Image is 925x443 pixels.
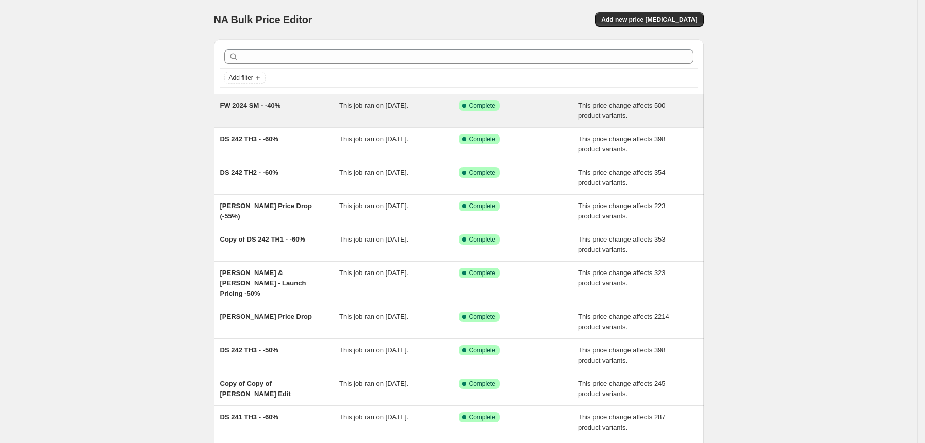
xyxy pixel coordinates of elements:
[469,346,495,354] span: Complete
[339,380,408,387] span: This job ran on [DATE].
[469,235,495,244] span: Complete
[214,14,312,25] span: NA Bulk Price Editor
[578,235,666,253] span: This price change affects 353 product variants.
[339,413,408,421] span: This job ran on [DATE].
[469,135,495,143] span: Complete
[469,202,495,210] span: Complete
[578,168,666,186] span: This price change affects 354 product variants.
[220,346,278,354] span: DS 242 TH3 - -50%
[229,74,253,82] span: Add filter
[469,168,495,177] span: Complete
[220,269,306,297] span: [PERSON_NAME] & [PERSON_NAME] - Launch Pricing -50%
[469,380,495,388] span: Complete
[578,346,666,364] span: This price change affects 398 product variants.
[220,235,305,243] span: Copy of DS 242 TH1 - -60%
[220,313,312,320] span: [PERSON_NAME] Price Drop
[220,135,278,143] span: DS 242 TH3 - -60%
[220,202,312,220] span: [PERSON_NAME] Price Drop (-55%)
[220,380,291,398] span: Copy of Copy of [PERSON_NAME] Edit
[339,269,408,277] span: This job ran on [DATE].
[595,12,703,27] button: Add new price [MEDICAL_DATA]
[578,101,666,120] span: This price change affects 500 product variants.
[578,135,666,153] span: This price change affects 398 product variants.
[339,202,408,210] span: This job ran on [DATE].
[224,72,266,84] button: Add filter
[220,413,278,421] span: DS 241 TH3 - -60%
[578,380,666,398] span: This price change affects 245 product variants.
[469,413,495,421] span: Complete
[339,346,408,354] span: This job ran on [DATE].
[601,15,697,24] span: Add new price [MEDICAL_DATA]
[220,168,278,176] span: DS 242 TH2 - -60%
[578,269,666,287] span: This price change affects 323 product variants.
[469,101,495,110] span: Complete
[339,313,408,320] span: This job ran on [DATE].
[469,269,495,277] span: Complete
[578,313,669,331] span: This price change affects 2214 product variants.
[339,101,408,109] span: This job ran on [DATE].
[339,135,408,143] span: This job ran on [DATE].
[469,313,495,321] span: Complete
[578,202,666,220] span: This price change affects 223 product variants.
[220,101,281,109] span: FW 2024 SM - -40%
[339,168,408,176] span: This job ran on [DATE].
[339,235,408,243] span: This job ran on [DATE].
[578,413,666,431] span: This price change affects 287 product variants.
